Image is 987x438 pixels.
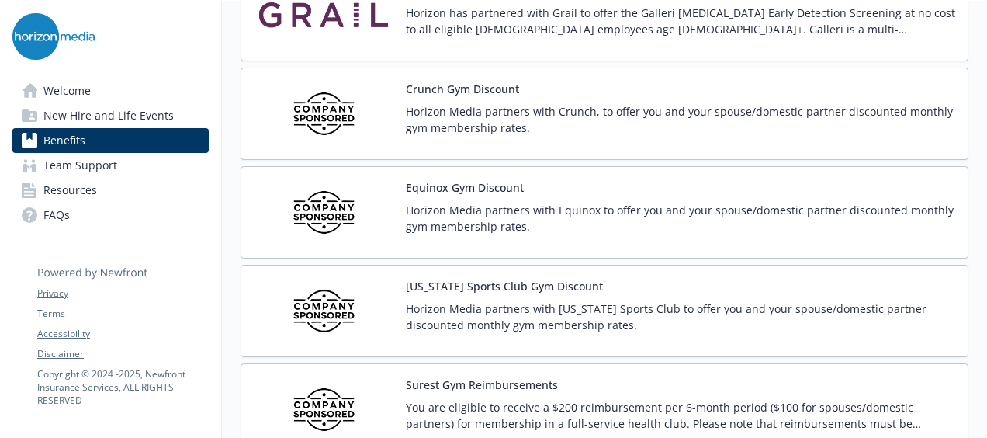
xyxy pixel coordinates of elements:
[406,81,519,97] button: Crunch Gym Discount
[406,179,524,196] button: Equinox Gym Discount
[406,5,955,37] p: Horizon has partnered with Grail to offer the Galleri [MEDICAL_DATA] Early Detection Screening at...
[43,203,70,228] span: FAQs
[406,301,955,333] p: Horizon Media partners with [US_STATE] Sports Club to offer you and your spouse/domestic partner ...
[254,81,393,147] img: Company Sponsored carrier logo
[43,103,174,128] span: New Hire and Life Events
[12,178,209,203] a: Resources
[43,78,91,103] span: Welcome
[37,367,208,407] p: Copyright © 2024 - 2025 , Newfront Insurance Services, ALL RIGHTS RESERVED
[406,103,955,136] p: Horizon Media partners with Crunch, to offer you and your spouse/domestic partner discounted mont...
[37,287,208,301] a: Privacy
[406,377,558,393] button: Surest Gym Reimbursements
[43,153,117,178] span: Team Support
[12,128,209,153] a: Benefits
[406,399,955,432] p: You are eligible to receive a $200 reimbursement per 6-month period ($100 for spouses/domestic pa...
[12,203,209,228] a: FAQs
[406,202,955,235] p: Horizon Media partners with Equinox to offer you and your spouse/domestic partner discounted mont...
[254,179,393,245] img: Company Sponsored carrier logo
[43,178,97,203] span: Resources
[37,307,208,321] a: Terms
[37,327,208,341] a: Accessibility
[12,78,209,103] a: Welcome
[406,278,603,294] button: [US_STATE] Sports Club Gym Discount
[43,128,85,153] span: Benefits
[37,347,208,361] a: Disclaimer
[12,103,209,128] a: New Hire and Life Events
[12,153,209,178] a: Team Support
[254,278,393,344] img: Company Sponsored carrier logo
